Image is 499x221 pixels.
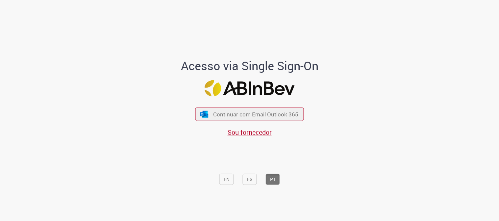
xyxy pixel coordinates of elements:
span: Continuar com Email Outlook 365 [213,110,298,118]
button: EN [219,174,234,185]
h1: Acesso via Single Sign-On [158,59,341,72]
img: Logo ABInBev [205,80,295,96]
img: ícone Azure/Microsoft 360 [199,110,209,117]
button: ES [243,174,257,185]
button: PT [266,174,280,185]
a: Sou fornecedor [228,128,272,137]
button: ícone Azure/Microsoft 360 Continuar com Email Outlook 365 [195,108,304,121]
